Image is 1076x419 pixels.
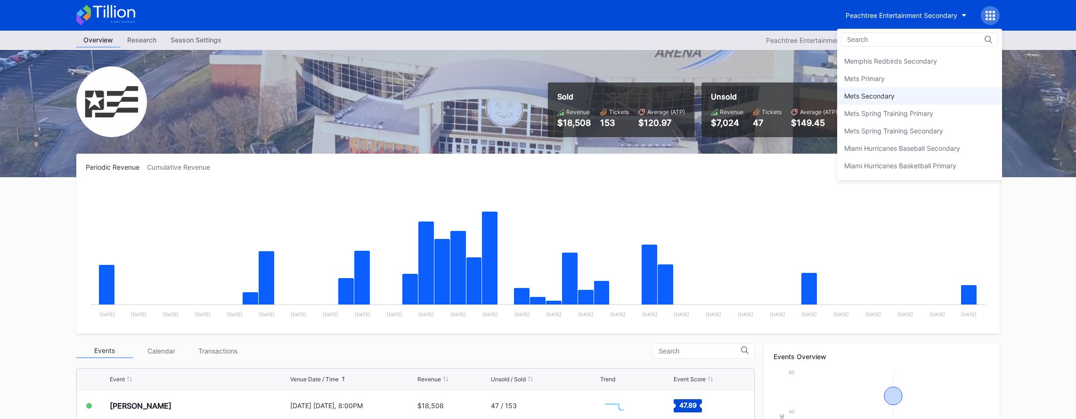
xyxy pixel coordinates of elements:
div: Mets Secondary [844,92,895,100]
div: Miami Hurricanes Basketball Primary [844,162,956,170]
div: Mets Spring Training Secondary [844,127,943,135]
div: Mets Spring Training Primary [844,109,933,117]
div: Mets Primary [844,74,885,82]
input: Search [847,36,929,43]
div: Memphis Redbirds Secondary [844,57,937,65]
div: Miami Hurricanes Baseball Secondary [844,144,960,152]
